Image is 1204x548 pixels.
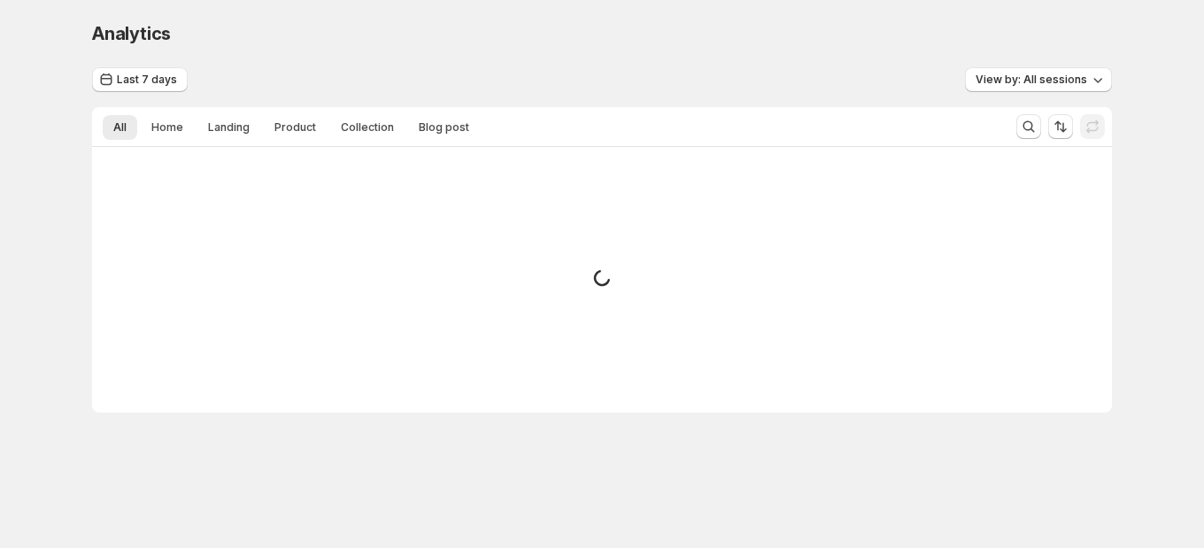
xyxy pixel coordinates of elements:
button: Last 7 days [92,67,188,92]
span: Analytics [92,23,171,44]
span: Product [274,120,316,135]
button: View by: All sessions [965,67,1112,92]
span: Home [151,120,183,135]
span: All [113,120,127,135]
span: Collection [341,120,394,135]
span: Landing [208,120,250,135]
span: View by: All sessions [976,73,1087,87]
button: Search and filter results [1016,114,1041,139]
span: Blog post [419,120,469,135]
span: Last 7 days [117,73,177,87]
button: Sort the results [1048,114,1073,139]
